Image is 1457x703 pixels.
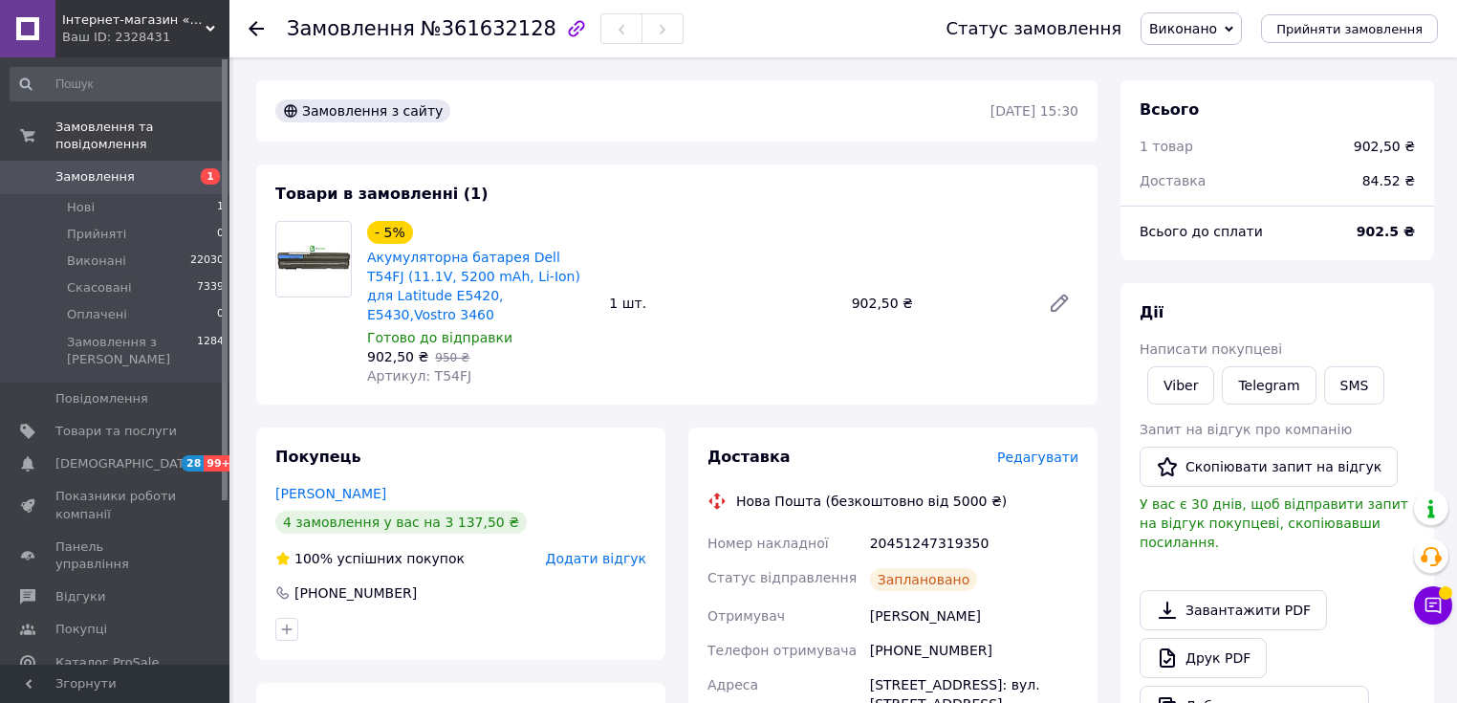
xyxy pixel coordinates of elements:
span: Нові [67,199,95,216]
span: Всього до сплати [1140,224,1263,239]
div: 84.52 ₴ [1351,160,1426,202]
a: Завантажити PDF [1140,590,1327,630]
div: Заплановано [870,568,978,591]
button: Прийняти замовлення [1261,14,1438,43]
button: Скопіювати запит на відгук [1140,447,1398,487]
button: Чат з покупцем [1414,586,1452,625]
span: Доставка [707,448,791,466]
span: Дії [1140,303,1163,321]
div: 20451247319350 [866,526,1082,560]
span: [DEMOGRAPHIC_DATA] [55,455,197,472]
a: [PERSON_NAME] [275,486,386,501]
span: 0 [217,226,224,243]
span: Повідомлення [55,390,148,407]
span: Готово до відправки [367,330,512,345]
span: Покупці [55,621,107,638]
span: Замовлення з [PERSON_NAME] [67,334,197,368]
button: SMS [1324,366,1385,405]
span: Товари в замовленні (1) [275,185,489,203]
span: Замовлення та повідомлення [55,119,229,153]
div: 902,50 ₴ [844,290,1033,317]
div: 4 замовлення у вас на 3 137,50 ₴ [275,511,527,534]
div: Ваш ID: 2328431 [62,29,229,46]
span: 0 [217,306,224,323]
span: Додати відгук [546,551,646,566]
span: Написати покупцеві [1140,341,1282,357]
span: Отримувач [707,608,785,624]
span: 7339 [197,279,224,297]
span: Виконано [1149,21,1217,36]
time: [DATE] 15:30 [990,103,1078,119]
span: 950 ₴ [435,351,469,364]
span: Показники роботи компанії [55,488,177,522]
span: Доставка [1140,173,1206,188]
span: 28 [182,455,204,472]
span: Скасовані [67,279,132,297]
span: Замовлення [55,168,135,186]
b: 902.5 ₴ [1357,224,1415,239]
a: Друк PDF [1140,638,1267,678]
span: Прийняті [67,226,126,243]
span: Каталог ProSale [55,654,159,671]
span: У вас є 30 днів, щоб відправити запит на відгук покупцеві, скопіювавши посилання. [1140,496,1408,550]
input: Пошук [10,67,226,101]
span: Панель управління [55,538,177,573]
span: 22030 [190,253,224,270]
span: 1 [201,168,220,185]
span: Покупець [275,448,361,466]
span: 1 товар [1140,139,1193,154]
span: Замовлення [287,17,415,40]
span: №361632128 [421,17,556,40]
div: 902,50 ₴ [1354,137,1415,156]
div: Статус замовлення [946,19,1121,38]
div: Нова Пошта (безкоштовно від 5000 ₴) [731,492,1011,511]
span: Оплачені [67,306,127,323]
a: Telegram [1222,366,1316,405]
span: Редагувати [997,450,1078,465]
span: Артикул: T54FJ [367,368,471,384]
span: Телефон отримувача [707,643,857,658]
div: - 5% [367,221,413,244]
a: Viber [1147,366,1214,405]
span: 100% [294,551,333,566]
span: Прийняти замовлення [1276,22,1423,36]
div: Повернутися назад [249,19,264,38]
div: успішних покупок [275,549,465,568]
span: Всього [1140,100,1199,119]
a: Акумуляторна батарея Dell T54FJ (11.1V, 5200 mAh, Li-Ion) для Latitude E5420, E5430,Vostro 3460 [367,250,580,322]
span: 1284 [197,334,224,368]
div: 1 шт. [601,290,843,317]
div: Замовлення з сайту [275,99,450,122]
div: [PHONE_NUMBER] [293,583,419,603]
span: Товари та послуги [55,423,177,440]
span: 1 [217,199,224,216]
span: 902,50 ₴ [367,349,428,364]
span: Статус відправлення [707,570,857,585]
div: [PERSON_NAME] [866,599,1082,633]
a: Редагувати [1040,284,1078,322]
span: Запит на відгук про компанію [1140,422,1352,437]
span: Номер накладної [707,536,829,551]
div: [PHONE_NUMBER] [866,633,1082,668]
img: Акумуляторна батарея Dell T54FJ (11.1V, 5200 mAh, Li-Ion) для Latitude E5420, E5430,Vostro 3460 [276,244,351,274]
span: Адреса [707,677,758,692]
span: Відгуки [55,588,105,605]
span: 99+ [204,455,235,472]
span: Виконані [67,253,126,270]
span: Інтернет-магазин «MyBattery» [62,11,206,29]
